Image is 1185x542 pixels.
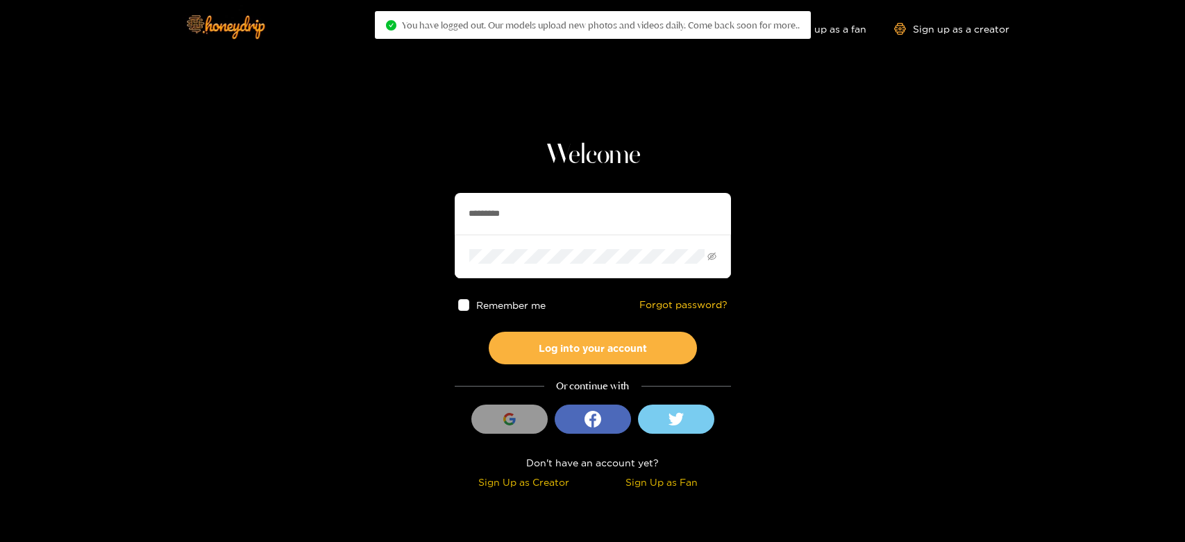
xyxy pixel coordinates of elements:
[771,23,866,35] a: Sign up as a fan
[386,20,396,31] span: check-circle
[489,332,697,364] button: Log into your account
[455,455,731,471] div: Don't have an account yet?
[596,474,728,490] div: Sign Up as Fan
[458,474,589,490] div: Sign Up as Creator
[476,300,546,310] span: Remember me
[707,252,716,261] span: eye-invisible
[455,378,731,394] div: Or continue with
[455,139,731,172] h1: Welcome
[639,299,728,311] a: Forgot password?
[402,19,800,31] span: You have logged out. Our models upload new photos and videos daily. Come back soon for more..
[894,23,1009,35] a: Sign up as a creator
